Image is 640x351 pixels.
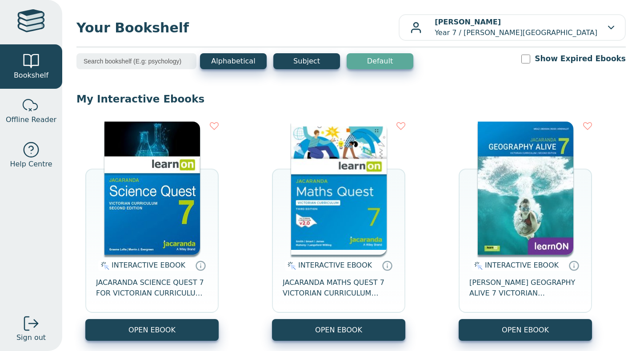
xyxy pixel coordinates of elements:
[535,53,626,64] label: Show Expired Ebooks
[298,261,372,269] span: INTERACTIVE EBOOK
[104,122,200,255] img: 329c5ec2-5188-ea11-a992-0272d098c78b.jpg
[96,277,208,299] span: JACARANDA SCIENCE QUEST 7 FOR VICTORIAN CURRICULUM LEARNON 2E EBOOK
[472,260,483,271] img: interactive.svg
[200,53,267,69] button: Alphabetical
[485,261,559,269] span: INTERACTIVE EBOOK
[435,18,501,26] b: [PERSON_NAME]
[98,260,109,271] img: interactive.svg
[459,319,592,341] button: OPEN EBOOK
[435,17,597,38] p: Year 7 / [PERSON_NAME][GEOGRAPHIC_DATA]
[272,319,405,341] button: OPEN EBOOK
[291,122,387,255] img: b87b3e28-4171-4aeb-a345-7fa4fe4e6e25.jpg
[195,260,206,271] a: Interactive eBooks are accessed online via the publisher’s portal. They contain interactive resou...
[76,18,399,38] span: Your Bookshelf
[85,319,219,341] button: OPEN EBOOK
[347,53,413,69] button: Default
[76,53,196,69] input: Search bookshelf (E.g: psychology)
[10,159,52,170] span: Help Centre
[76,92,626,106] p: My Interactive Ebooks
[478,122,573,255] img: cc9fd0c4-7e91-e911-a97e-0272d098c78b.jpg
[283,277,395,299] span: JACARANDA MATHS QUEST 7 VICTORIAN CURRICULUM LEARNON EBOOK 3E
[285,260,296,271] img: interactive.svg
[16,332,46,343] span: Sign out
[399,14,626,41] button: [PERSON_NAME]Year 7 / [PERSON_NAME][GEOGRAPHIC_DATA]
[469,277,581,299] span: [PERSON_NAME] GEOGRAPHY ALIVE 7 VICTORIAN CURRICULUM LEARNON EBOOK 2E
[382,260,392,271] a: Interactive eBooks are accessed online via the publisher’s portal. They contain interactive resou...
[14,70,48,81] span: Bookshelf
[568,260,579,271] a: Interactive eBooks are accessed online via the publisher’s portal. They contain interactive resou...
[273,53,340,69] button: Subject
[112,261,185,269] span: INTERACTIVE EBOOK
[6,114,56,125] span: Offline Reader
